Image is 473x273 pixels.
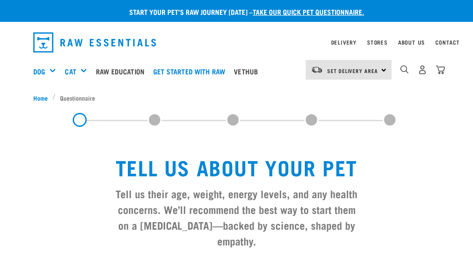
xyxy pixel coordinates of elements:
[398,41,425,44] a: About Us
[112,155,361,178] h1: Tell us about your pet
[327,69,378,72] span: Set Delivery Area
[435,41,460,44] a: Contact
[436,65,445,74] img: home-icon@2x.png
[33,66,45,77] a: Dog
[33,32,156,52] img: Raw Essentials Logo
[65,66,76,77] a: Cat
[253,10,364,14] a: take our quick pet questionnaire.
[151,54,232,89] a: Get started with Raw
[232,54,265,89] a: Vethub
[400,65,409,73] img: home-icon-1@2x.png
[311,66,323,74] img: van-moving.png
[33,93,440,102] nav: breadcrumbs
[331,41,357,44] a: Delivery
[418,65,427,74] img: user.png
[112,185,361,248] h3: Tell us their age, weight, energy levels, and any health concerns. We’ll recommend the best way t...
[26,29,447,56] nav: dropdown navigation
[33,93,48,102] span: Home
[33,93,53,102] a: Home
[94,54,151,89] a: Raw Education
[367,41,388,44] a: Stores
